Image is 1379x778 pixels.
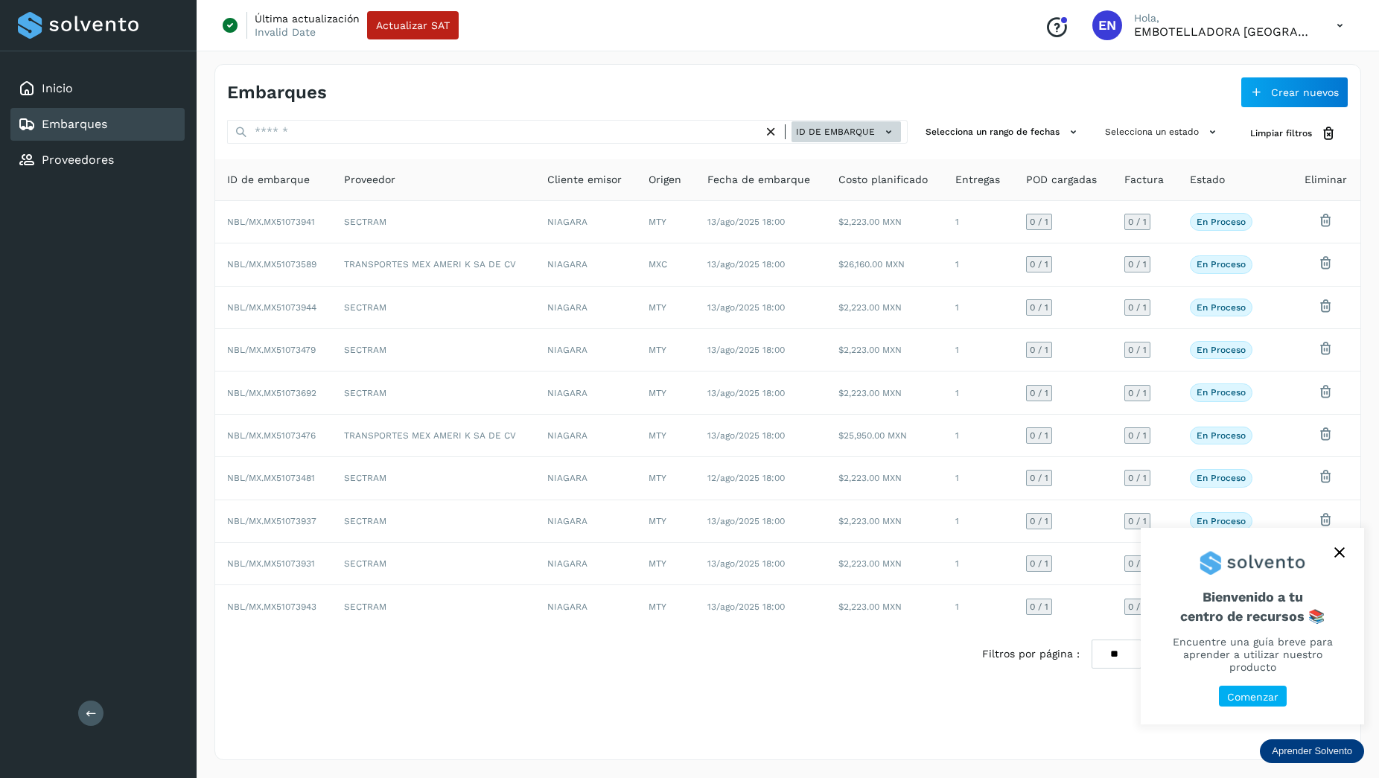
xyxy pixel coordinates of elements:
[1197,259,1246,270] p: En proceso
[1030,345,1048,354] span: 0 / 1
[227,82,327,103] h4: Embarques
[1159,636,1346,673] p: Encuentre una guía breve para aprender a utilizar nuestro producto
[227,473,315,483] span: NBL/MX.MX51073481
[943,457,1014,500] td: 1
[707,345,785,355] span: 13/ago/2025 18:00
[1128,303,1147,312] span: 0 / 1
[535,585,637,627] td: NIAGARA
[827,329,943,372] td: $2,223.00 MXN
[827,500,943,543] td: $2,223.00 MXN
[920,120,1087,144] button: Selecciona un rango de fechas
[637,329,695,372] td: MTY
[1026,172,1097,188] span: POD cargadas
[332,500,535,543] td: SECTRAM
[827,585,943,627] td: $2,223.00 MXN
[827,287,943,329] td: $2,223.00 MXN
[1030,559,1048,568] span: 0 / 1
[535,243,637,286] td: NIAGARA
[637,415,695,457] td: MTY
[637,585,695,627] td: MTY
[1030,474,1048,482] span: 0 / 1
[943,585,1014,627] td: 1
[707,259,785,270] span: 13/ago/2025 18:00
[1141,528,1364,724] div: Aprender Solvento
[547,172,622,188] span: Cliente emisor
[535,329,637,372] td: NIAGARA
[332,415,535,457] td: TRANSPORTES MEX AMERI K SA DE CV
[376,20,450,31] span: Actualizar SAT
[1030,303,1048,312] span: 0 / 1
[535,415,637,457] td: NIAGARA
[707,473,785,483] span: 12/ago/2025 18:00
[637,243,695,286] td: MXC
[42,81,73,95] a: Inicio
[535,372,637,414] td: NIAGARA
[943,329,1014,372] td: 1
[1190,172,1225,188] span: Estado
[827,457,943,500] td: $2,223.00 MXN
[535,201,637,243] td: NIAGARA
[1159,608,1346,625] p: centro de recursos 📚
[637,457,695,500] td: MTY
[943,543,1014,585] td: 1
[1197,217,1246,227] p: En proceso
[1128,431,1147,440] span: 0 / 1
[227,217,315,227] span: NBL/MX.MX51073941
[367,11,459,39] button: Actualizar SAT
[332,243,535,286] td: TRANSPORTES MEX AMERI K SA DE CV
[1128,260,1147,269] span: 0 / 1
[707,217,785,227] span: 13/ago/2025 18:00
[1271,87,1339,98] span: Crear nuevos
[943,415,1014,457] td: 1
[827,201,943,243] td: $2,223.00 MXN
[535,500,637,543] td: NIAGARA
[796,125,875,138] span: ID de embarque
[332,201,535,243] td: SECTRAM
[955,172,1000,188] span: Entregas
[1197,473,1246,483] p: En proceso
[1250,127,1312,140] span: Limpiar filtros
[344,172,395,188] span: Proveedor
[255,25,316,39] p: Invalid Date
[1219,686,1287,707] button: Comenzar
[42,117,107,131] a: Embarques
[1128,602,1147,611] span: 0 / 1
[1197,516,1246,526] p: En proceso
[943,287,1014,329] td: 1
[227,259,316,270] span: NBL/MX.MX51073589
[227,388,316,398] span: NBL/MX.MX51073692
[332,457,535,500] td: SECTRAM
[943,372,1014,414] td: 1
[1328,541,1351,564] button: close,
[10,144,185,176] div: Proveedores
[1197,387,1246,398] p: En proceso
[707,602,785,612] span: 13/ago/2025 18:00
[1128,389,1147,398] span: 0 / 1
[1305,172,1347,188] span: Eliminar
[943,243,1014,286] td: 1
[1197,302,1246,313] p: En proceso
[1128,517,1147,526] span: 0 / 1
[10,72,185,105] div: Inicio
[1159,589,1346,624] span: Bienvenido a tu
[792,121,901,143] button: ID de embarque
[1128,217,1147,226] span: 0 / 1
[255,12,360,25] p: Última actualización
[1030,517,1048,526] span: 0 / 1
[42,153,114,167] a: Proveedores
[535,543,637,585] td: NIAGARA
[838,172,928,188] span: Costo planificado
[332,585,535,627] td: SECTRAM
[227,516,316,526] span: NBL/MX.MX51073937
[332,287,535,329] td: SECTRAM
[227,345,316,355] span: NBL/MX.MX51073479
[827,543,943,585] td: $2,223.00 MXN
[1128,559,1147,568] span: 0 / 1
[827,415,943,457] td: $25,950.00 MXN
[827,372,943,414] td: $2,223.00 MXN
[1272,745,1352,757] p: Aprender Solvento
[637,287,695,329] td: MTY
[1238,120,1348,147] button: Limpiar filtros
[982,646,1080,662] span: Filtros por página :
[332,543,535,585] td: SECTRAM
